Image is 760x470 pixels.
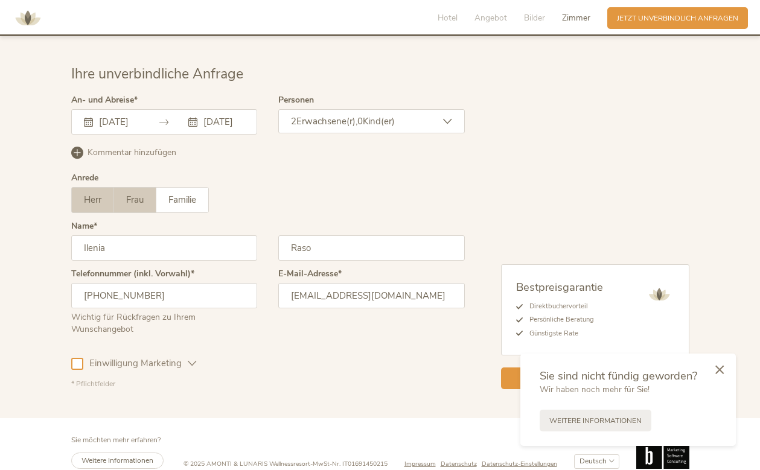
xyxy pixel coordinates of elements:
label: E-Mail-Adresse [278,270,342,278]
span: Familie [168,194,196,206]
span: Zimmer [562,12,590,24]
span: Kind(er) [363,115,395,127]
span: Angebot [474,12,507,24]
input: Telefonnummer (inkl. Vorwahl) [71,283,258,308]
li: Günstigste Rate [523,327,603,340]
span: 0 [357,115,363,127]
span: Bilder [524,12,545,24]
a: Datenschutz [441,460,482,469]
li: Direktbuchervorteil [523,300,603,313]
a: AMONTI & LUNARIS Wellnessresort [10,14,46,21]
img: Brandnamic GmbH | Leading Hospitality Solutions [636,436,689,469]
span: Impressum [404,459,436,468]
span: Kommentar hinzufügen [88,147,176,159]
input: Anreise [96,116,140,128]
span: © 2025 AMONTI & LUNARIS Wellnessresort [184,459,310,468]
span: Erwachsene(r), [296,115,357,127]
div: Anrede [71,174,98,182]
a: Impressum [404,460,441,469]
span: Herr [84,194,101,206]
span: - [310,459,313,468]
span: 2 [291,115,296,127]
span: Jetzt unverbindlich anfragen [617,13,738,24]
span: Datenschutz [441,459,477,468]
a: Datenschutz-Einstellungen [482,460,557,469]
span: Weitere Informationen [81,456,153,465]
span: Bestpreisgarantie [516,279,603,294]
input: Vorname [71,235,258,261]
li: Persönliche Beratung [523,313,603,326]
input: Nachname [278,235,465,261]
div: Wichtig für Rückfragen zu Ihrem Wunschangebot [71,308,258,335]
input: E-Mail-Adresse [278,283,465,308]
label: Personen [278,96,314,104]
span: Sie sind nicht fündig geworden? [540,368,697,383]
input: Abreise [200,116,244,128]
img: AMONTI & LUNARIS Wellnessresort [644,279,674,310]
label: Telefonnummer (inkl. Vorwahl) [71,270,194,278]
a: Weitere Informationen [71,453,164,469]
span: Einwilligung Marketing [83,357,188,370]
label: Name [71,222,97,230]
span: Hotel [438,12,458,24]
span: Ihre unverbindliche Anfrage [71,65,243,83]
div: * Pflichtfelder [71,379,465,389]
label: An- und Abreise [71,96,138,104]
span: Frau [126,194,144,206]
span: MwSt-Nr. IT01691450215 [313,459,388,468]
span: Weitere Informationen [549,416,642,426]
a: Weitere Informationen [540,410,651,431]
span: Wir haben noch mehr für Sie! [540,384,650,395]
span: Sie möchten mehr erfahren? [71,435,161,445]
